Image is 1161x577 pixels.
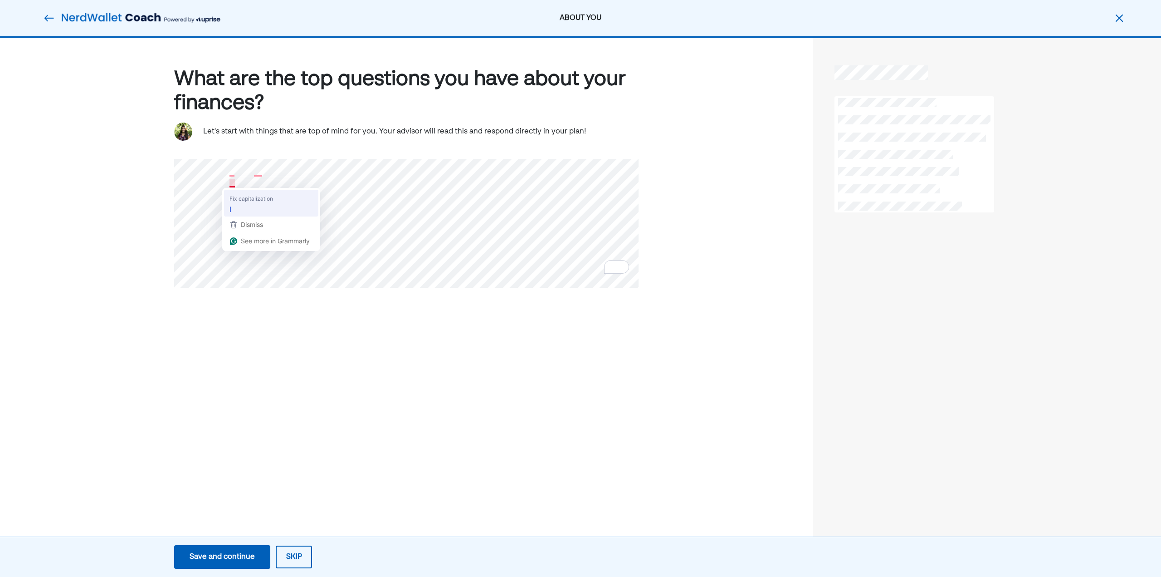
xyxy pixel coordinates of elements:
[174,68,639,116] div: What are the top questions you have about your finances?
[276,546,312,568] button: Skip
[203,126,586,137] div: Let's start with things that are top of mind for you. Your advisor will read this and respond dir...
[401,13,760,24] div: ABOUT YOU
[174,545,270,569] button: Save and continue
[190,552,255,562] div: Save and continue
